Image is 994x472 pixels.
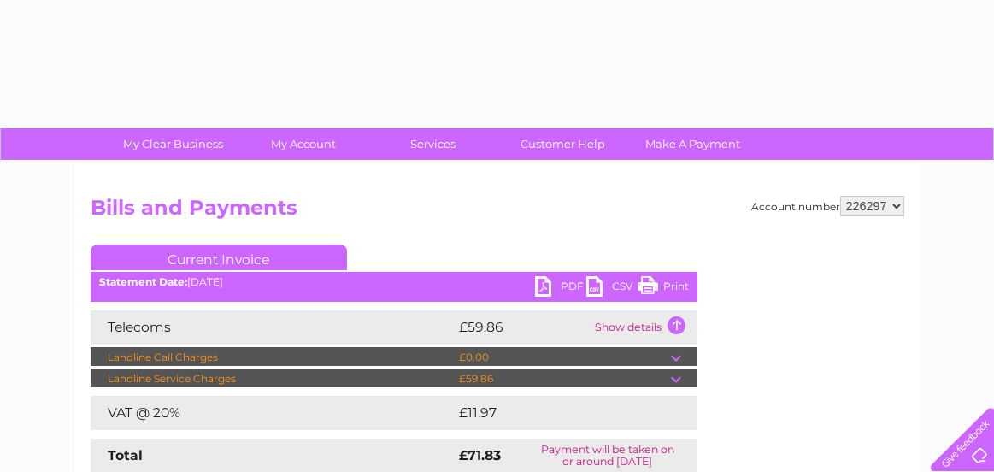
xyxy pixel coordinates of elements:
[99,275,187,288] b: Statement Date:
[91,245,347,270] a: Current Invoice
[622,128,763,160] a: Make A Payment
[91,347,455,368] td: Landline Call Charges
[455,369,671,389] td: £59.86
[232,128,373,160] a: My Account
[91,396,455,430] td: VAT @ 20%
[638,276,689,301] a: Print
[362,128,503,160] a: Services
[591,310,697,345] td: Show details
[455,396,660,430] td: £11.97
[91,196,904,228] h2: Bills and Payments
[535,276,586,301] a: PDF
[586,276,638,301] a: CSV
[751,196,904,216] div: Account number
[492,128,633,160] a: Customer Help
[108,447,143,463] strong: Total
[459,447,501,463] strong: £71.83
[91,369,455,389] td: Landline Service Charges
[455,347,671,368] td: £0.00
[91,310,455,345] td: Telecoms
[455,310,591,345] td: £59.86
[91,276,697,288] div: [DATE]
[103,128,244,160] a: My Clear Business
